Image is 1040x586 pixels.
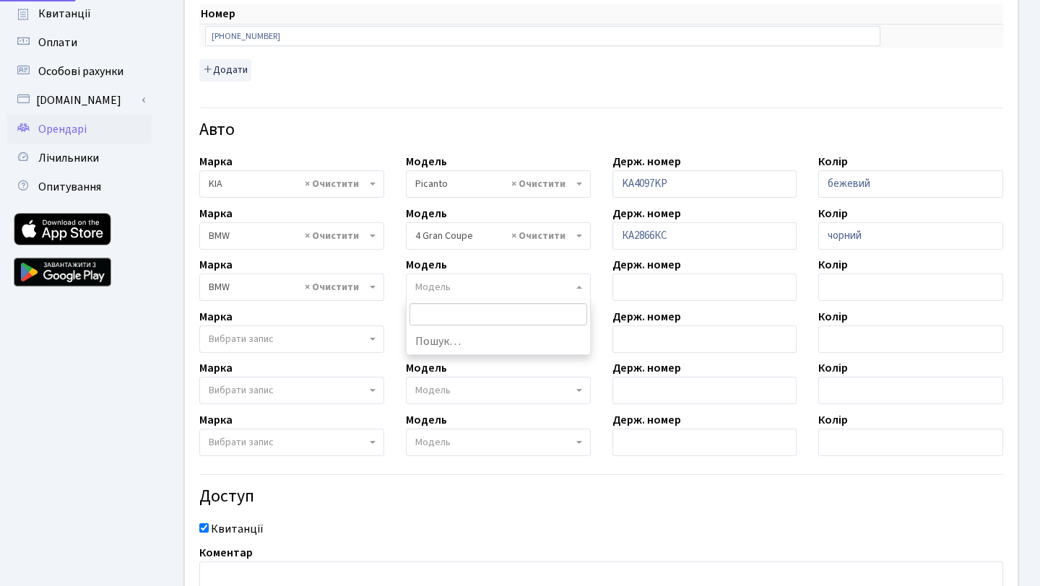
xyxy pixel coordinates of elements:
[209,332,274,346] span: Вибрати запис
[612,308,681,325] label: Держ. номер
[415,280,451,294] span: Модель
[406,205,447,222] label: Модель
[818,256,848,274] label: Колір
[407,328,590,354] li: Пошук…
[199,205,233,222] label: Марка
[612,256,681,274] label: Держ. номер
[406,359,447,377] label: Модель
[406,170,591,198] span: Picanto
[199,222,384,250] span: BMW
[199,274,384,301] span: BMW
[199,411,233,429] label: Марка
[199,170,384,198] span: KIA
[305,177,359,191] span: Видалити всі елементи
[612,411,681,429] label: Держ. номер
[38,179,101,195] span: Опитування
[7,115,152,144] a: Орендарі
[199,120,1003,141] h4: Авто
[7,57,152,86] a: Особові рахунки
[7,86,152,115] a: [DOMAIN_NAME]
[209,383,274,398] span: Вибрати запис
[199,59,251,82] button: Додати
[211,520,264,538] label: Квитанції
[511,177,565,191] span: Видалити всі елементи
[406,411,447,429] label: Модель
[209,229,366,243] span: BMW
[209,435,274,450] span: Вибрати запис
[415,229,573,243] span: 4 Gran Coupe
[7,144,152,172] a: Лічильники
[7,172,152,201] a: Опитування
[305,229,359,243] span: Видалити всі елементи
[199,359,233,377] label: Марка
[415,383,451,398] span: Модель
[818,359,848,377] label: Колір
[199,4,886,25] th: Номер
[511,229,565,243] span: Видалити всі елементи
[199,486,1003,507] h4: Доступ
[612,205,681,222] label: Держ. номер
[415,177,573,191] span: Picanto
[209,280,366,294] span: BMW
[406,222,591,250] span: 4 Gran Coupe
[209,177,366,191] span: KIA
[199,308,233,325] label: Марка
[7,28,152,57] a: Оплати
[818,153,848,170] label: Колір
[305,280,359,294] span: Видалити всі елементи
[406,256,447,274] label: Модель
[612,359,681,377] label: Держ. номер
[818,308,848,325] label: Колір
[406,153,447,170] label: Модель
[38,150,99,166] span: Лічильники
[818,411,848,429] label: Колір
[38,6,91,22] span: Квитанції
[199,256,233,274] label: Марка
[818,205,848,222] label: Колір
[38,35,77,51] span: Оплати
[38,121,87,137] span: Орендарі
[199,153,233,170] label: Марка
[415,435,451,450] span: Модель
[199,544,253,561] label: Коментар
[38,64,123,79] span: Особові рахунки
[612,153,681,170] label: Держ. номер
